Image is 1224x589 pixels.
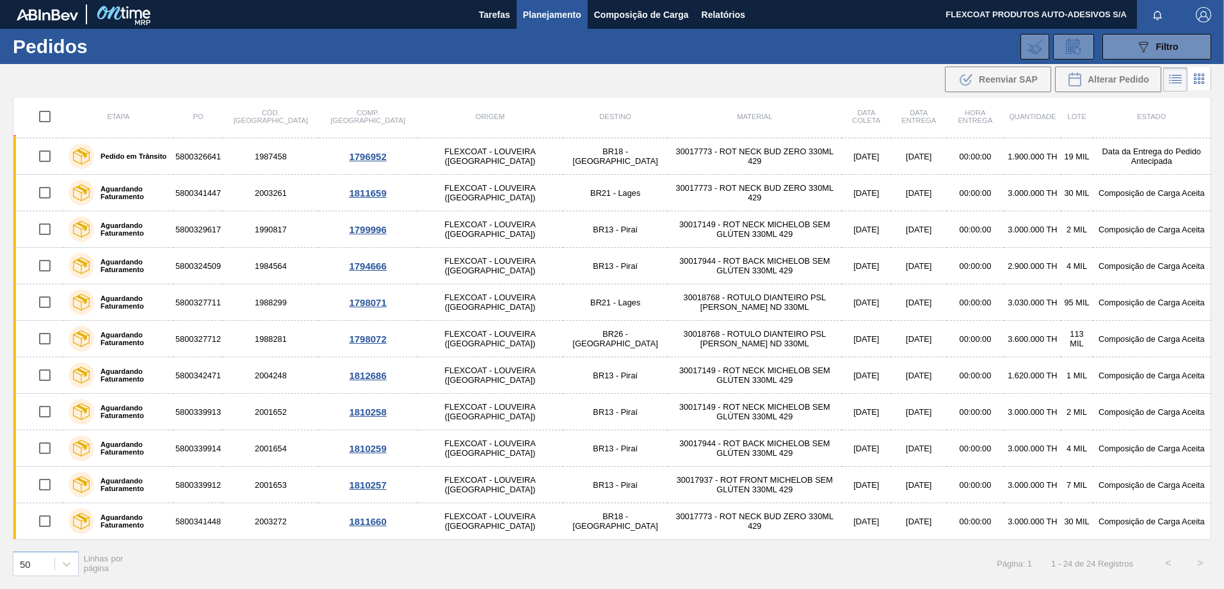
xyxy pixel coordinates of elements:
td: 00:00:00 [947,430,1004,467]
td: 2003261 [223,175,319,211]
td: 30018768 - ROTULO DIANTEIRO PSL [PERSON_NAME] ND 330ML [668,321,842,357]
td: 30018768 - ROTULO DIANTEIRO PSL [PERSON_NAME] ND 330ML [668,284,842,321]
span: Página: 1 [997,559,1032,569]
td: 30017149 - ROT NECK MICHELOB SEM GLÚTEN 330ML 429 [668,357,842,394]
label: Aguardando Faturamento [94,185,168,200]
td: 30017149 - ROT NECK MICHELOB SEM GLÚTEN 330ML 429 [668,394,842,430]
td: [DATE] [891,211,947,248]
a: Aguardando Faturamento58003277111988299FLEXCOAT - LOUVEIRA ([GEOGRAPHIC_DATA])BR21 - Lages3001876... [13,284,1211,321]
td: [DATE] [842,503,891,540]
td: 2001652 [223,394,319,430]
span: Quantidade [1009,113,1056,120]
td: [DATE] [842,175,891,211]
td: 3.000.000 TH [1004,467,1061,503]
img: TNhmsLtSVTkK8tSr43FrP2fwEKptu5GPRR3wAAAABJRU5ErkJggg== [17,9,78,20]
td: 5800327712 [173,321,223,357]
td: 1.900.000 TH [1004,138,1061,175]
div: 1810258 [321,407,415,417]
div: 1811659 [321,188,415,198]
td: FLEXCOAT - LOUVEIRA ([GEOGRAPHIC_DATA]) [417,357,563,394]
td: 30017773 - ROT NECK BUD ZERO 330ML 429 [668,138,842,175]
td: BR18 - [GEOGRAPHIC_DATA] [563,503,668,540]
td: [DATE] [842,357,891,394]
td: 2003272 [223,503,319,540]
span: Cód. [GEOGRAPHIC_DATA] [234,109,308,124]
td: [DATE] [842,211,891,248]
td: 3.000.000 TH [1004,430,1061,467]
td: [DATE] [842,394,891,430]
td: 1988299 [223,284,319,321]
td: 30017937 - ROT FRONT MICHELOB SEM GLÚTEN 330ML 429 [668,467,842,503]
td: BR21 - Lages [563,175,668,211]
td: BR13 - Piraí [563,211,668,248]
td: 30017944 - ROT BACK MICHELOB SEM GLÚTEN 330ML 429 [668,248,842,284]
td: 00:00:00 [947,175,1004,211]
td: [DATE] [891,138,947,175]
td: 5800341448 [173,503,223,540]
button: Reenviar SAP [945,67,1051,92]
span: Lote [1067,113,1086,120]
td: 00:00:00 [947,357,1004,394]
td: 3.000.000 TH [1004,394,1061,430]
td: 3.000.000 TH [1004,211,1061,248]
h1: Pedidos [13,39,204,54]
td: [DATE] [842,138,891,175]
div: 1796952 [321,151,415,162]
td: FLEXCOAT - LOUVEIRA ([GEOGRAPHIC_DATA]) [417,248,563,284]
td: FLEXCOAT - LOUVEIRA ([GEOGRAPHIC_DATA]) [417,175,563,211]
td: Composição de Carga Aceita [1093,503,1211,540]
div: Importar Negociações dos Pedidos [1020,34,1049,60]
label: Aguardando Faturamento [94,222,168,237]
label: Aguardando Faturamento [94,294,168,310]
div: 1794666 [321,261,415,271]
div: 50 [20,558,31,569]
span: Planejamento [523,7,581,22]
span: Filtro [1156,42,1179,52]
td: FLEXCOAT - LOUVEIRA ([GEOGRAPHIC_DATA]) [417,430,563,467]
td: FLEXCOAT - LOUVEIRA ([GEOGRAPHIC_DATA]) [417,138,563,175]
td: Composição de Carga Aceita [1093,175,1211,211]
div: 1798072 [321,334,415,344]
td: [DATE] [891,430,947,467]
td: 00:00:00 [947,248,1004,284]
div: Visão em Cards [1188,67,1211,92]
td: [DATE] [891,467,947,503]
a: Aguardando Faturamento58003277121988281FLEXCOAT - LOUVEIRA ([GEOGRAPHIC_DATA])BR26 - [GEOGRAPHIC_... [13,321,1211,357]
td: 2 MIL [1061,394,1092,430]
td: 30 MIL [1061,175,1092,211]
span: Composição de Carga [594,7,689,22]
button: Alterar Pedido [1055,67,1161,92]
td: 1.620.000 TH [1004,357,1061,394]
a: Pedido em Trânsito58003266411987458FLEXCOAT - LOUVEIRA ([GEOGRAPHIC_DATA])BR18 - [GEOGRAPHIC_DATA... [13,138,1211,175]
span: Reenviar SAP [979,74,1038,85]
td: [DATE] [891,503,947,540]
td: 3.000.000 TH [1004,175,1061,211]
span: Data coleta [852,109,880,124]
td: 4 MIL [1061,248,1092,284]
img: Logout [1196,7,1211,22]
td: 5800329617 [173,211,223,248]
td: 5800326641 [173,138,223,175]
a: Aguardando Faturamento58003296171990817FLEXCOAT - LOUVEIRA ([GEOGRAPHIC_DATA])BR13 - Piraí3001714... [13,211,1211,248]
a: Aguardando Faturamento58003399132001652FLEXCOAT - LOUVEIRA ([GEOGRAPHIC_DATA])BR13 - Piraí3001714... [13,394,1211,430]
td: 2001654 [223,430,319,467]
button: Filtro [1102,34,1211,60]
td: 113 MIL [1061,321,1092,357]
a: Aguardando Faturamento58003424712004248FLEXCOAT - LOUVEIRA ([GEOGRAPHIC_DATA])BR13 - Piraí3001714... [13,357,1211,394]
span: Origem [476,113,504,120]
td: BR21 - Lages [563,284,668,321]
span: Alterar Pedido [1088,74,1149,85]
td: Composição de Carga Aceita [1093,321,1211,357]
td: [DATE] [842,430,891,467]
td: FLEXCOAT - LOUVEIRA ([GEOGRAPHIC_DATA]) [417,394,563,430]
td: [DATE] [891,321,947,357]
td: 2 MIL [1061,211,1092,248]
td: BR13 - Piraí [563,394,668,430]
td: 1988281 [223,321,319,357]
td: Composição de Carga Aceita [1093,467,1211,503]
td: 95 MIL [1061,284,1092,321]
td: 00:00:00 [947,138,1004,175]
td: 2001653 [223,467,319,503]
div: 1798071 [321,297,415,308]
span: Linhas por página [84,554,124,573]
